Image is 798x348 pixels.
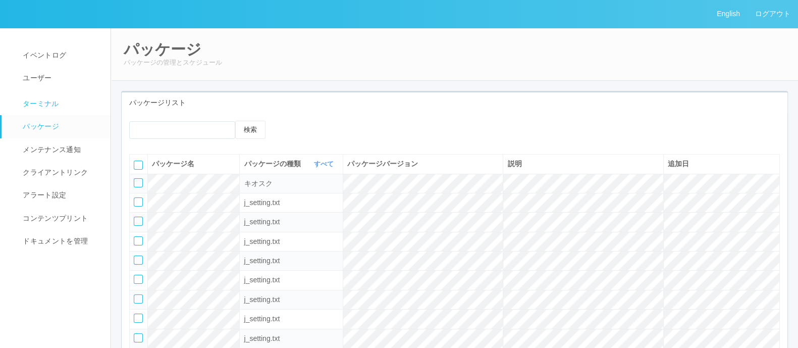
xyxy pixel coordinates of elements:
[124,58,785,68] p: パッケージの管理とスケジュール
[20,74,51,82] span: ユーザー
[244,256,338,266] div: ksdpackage.tablefilter.jsetting
[20,100,59,108] span: ターミナル
[152,160,194,168] span: パッケージ名
[244,314,338,324] div: ksdpackage.tablefilter.jsetting
[2,67,120,89] a: ユーザー
[20,51,66,59] span: イベントログ
[311,159,339,169] button: すべて
[124,41,785,58] h2: パッケージ
[2,138,120,161] a: メンテナンス通知
[122,92,787,113] div: パッケージリスト
[244,197,338,208] div: ksdpackage.tablefilter.jsetting
[244,275,338,285] div: ksdpackage.tablefilter.jsetting
[2,90,120,115] a: ターミナル
[244,236,338,247] div: ksdpackage.tablefilter.jsetting
[2,230,120,253] a: ドキュメントを管理
[507,159,659,169] div: 説明
[20,191,66,199] span: アラート設定
[244,294,338,305] div: ksdpackage.tablefilter.jsetting
[20,122,59,130] span: パッケージ
[244,217,338,227] div: ksdpackage.tablefilter.jsetting
[347,160,418,168] span: パッケージバージョン
[20,145,81,154] span: メンテナンス通知
[235,121,265,139] button: 検索
[20,168,88,176] span: クライアントリンク
[244,333,338,344] div: ksdpackage.tablefilter.jsetting
[2,184,120,207] a: アラート設定
[314,160,336,168] a: すべて
[2,44,120,67] a: イベントログ
[244,159,303,169] span: パッケージの種類
[2,161,120,184] a: クライアントリンク
[2,115,120,138] a: パッケージ
[668,160,689,168] span: 追加日
[20,237,88,245] span: ドキュメントを管理
[20,214,88,222] span: コンテンツプリント
[244,178,338,189] div: ksdpackage.tablefilter.kiosk
[2,207,120,230] a: コンテンツプリント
